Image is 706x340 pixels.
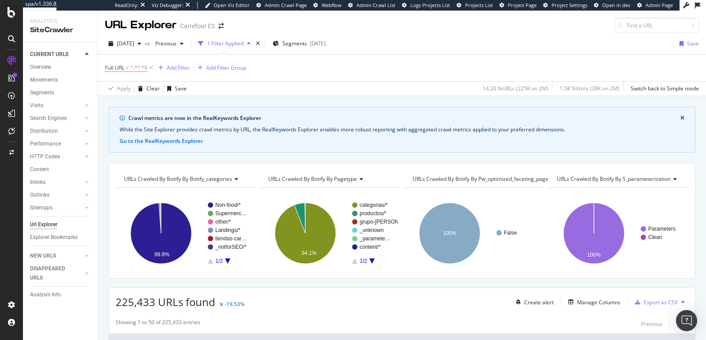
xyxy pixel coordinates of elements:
div: Visits [30,101,43,110]
button: Apply [105,82,131,96]
span: 225,433 URLs found [116,295,215,309]
div: DISAPPEARED URLS [30,264,75,283]
text: tiendas-car… [215,235,247,242]
div: arrow-right-arrow-left [218,23,224,29]
button: [DATE] [105,37,145,51]
a: Webflow [313,2,342,9]
div: Showing 1 to 50 of 225,433 entries [116,318,200,329]
a: Sitemaps [30,203,83,213]
a: Segments [30,88,91,97]
div: Save [175,85,187,92]
button: Save [164,82,187,96]
div: Open Intercom Messenger [676,310,697,331]
div: While the Site Explorer provides crawl metrics by URL, the RealKeywords Explorer enables more rob... [120,126,684,134]
span: Project Settings [552,2,587,8]
a: Outlinks [30,191,83,200]
a: Visits [30,101,83,110]
text: categorias/* [360,202,388,208]
a: Logs Projects List [402,2,450,9]
div: ReadOnly: [115,2,139,9]
div: SiteCrawler [30,25,90,35]
div: -19.53% [225,300,244,308]
input: Find a URL [614,18,699,33]
button: close banner [678,112,687,124]
a: Admin Crawl Page [256,2,307,9]
div: 1 Filter Applied [207,40,244,47]
span: Logs Projects List [410,2,450,8]
a: Project Settings [543,2,587,9]
text: 98.8% [154,251,169,258]
div: Segments [30,88,54,97]
div: Crawl metrics are now in the RealKeywords Explorer [128,114,680,122]
span: Project Page [508,2,537,8]
a: Movements [30,75,91,85]
div: Content [30,165,49,174]
div: info banner [109,107,695,153]
a: Open Viz Editor [205,2,250,9]
div: Url Explorer [30,220,57,229]
button: Segments[DATE] [269,37,329,51]
div: Manage Columns [577,299,620,306]
text: 94.1% [301,250,316,256]
div: Inlinks [30,178,45,187]
span: vs [145,40,152,47]
a: Open in dev [594,2,631,9]
text: productos/* [360,210,387,217]
div: HTTP Codes [30,152,60,161]
a: DISAPPEARED URLS [30,264,83,283]
div: Clear [146,85,160,92]
a: CURRENT URLS [30,50,83,59]
div: Export as CSV [644,299,678,306]
span: Projects List [465,2,493,8]
h4: URLs Crawled By Botify By pagetype [267,172,392,186]
button: Save [676,37,699,51]
text: 1/2 [215,258,223,264]
span: 2025 Aug. 18th [117,40,134,47]
svg: A chart. [404,195,542,272]
span: Full URL [105,64,124,71]
span: Admin Crawl List [357,2,395,8]
text: _paramete… [359,235,390,242]
span: Segments [282,40,307,47]
span: URLs Crawled By Botify By pw_optimized_faceting_pages [413,175,551,183]
div: Movements [30,75,58,85]
button: Previous [641,318,662,329]
text: Landings/* [215,227,240,233]
div: Overview [30,63,51,72]
text: 100% [587,252,601,258]
span: Open in dev [602,2,631,8]
div: times [254,39,262,48]
text: content/* [360,244,381,250]
button: 1 Filter Applied [195,37,254,51]
div: URL Explorer [105,18,176,33]
div: [DATE] [310,40,326,47]
a: Inlinks [30,178,83,187]
div: Switch back to Simple mode [631,85,699,92]
a: Admin Crawl List [348,2,395,9]
svg: A chart. [116,195,254,272]
div: Sitemaps [30,203,53,213]
h4: URLs Crawled By Botify By botify_categories [122,172,248,186]
a: Overview [30,63,91,72]
button: Export as CSV [631,295,678,309]
div: Distribution [30,127,58,136]
button: Add Filter Group [194,63,246,73]
a: Search Engines [30,114,83,123]
button: Manage Columns [565,297,620,307]
text: _unknown [359,227,384,233]
text: Supermerc… [215,210,247,217]
div: Explorer Bookmarks [30,233,78,242]
a: Performance [30,139,83,149]
div: Analysis Info [30,290,61,299]
text: False [504,230,517,236]
a: Distribution [30,127,83,136]
span: URLs Crawled By Botify By s_parameterization [557,175,671,183]
div: Carrefour ES [180,22,215,30]
div: Add Filter Group [206,64,246,71]
button: Switch back to Simple mode [627,82,699,96]
svg: A chart. [260,195,398,272]
button: Previous [152,37,187,51]
span: Previous [152,40,176,47]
